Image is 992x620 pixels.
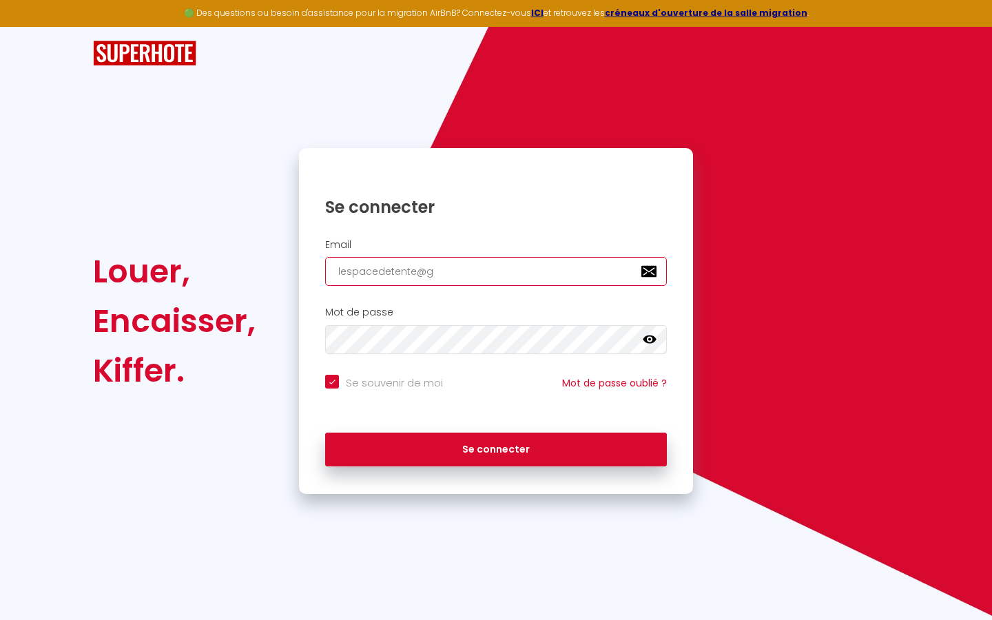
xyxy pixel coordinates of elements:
[93,247,256,296] div: Louer,
[93,41,196,66] img: SuperHote logo
[325,196,667,218] h1: Se connecter
[325,239,667,251] h2: Email
[325,307,667,318] h2: Mot de passe
[531,7,544,19] a: ICI
[325,433,667,467] button: Se connecter
[562,376,667,390] a: Mot de passe oublié ?
[93,296,256,346] div: Encaisser,
[325,257,667,286] input: Ton Email
[605,7,807,19] a: créneaux d'ouverture de la salle migration
[11,6,52,47] button: Ouvrir le widget de chat LiveChat
[93,346,256,395] div: Kiffer.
